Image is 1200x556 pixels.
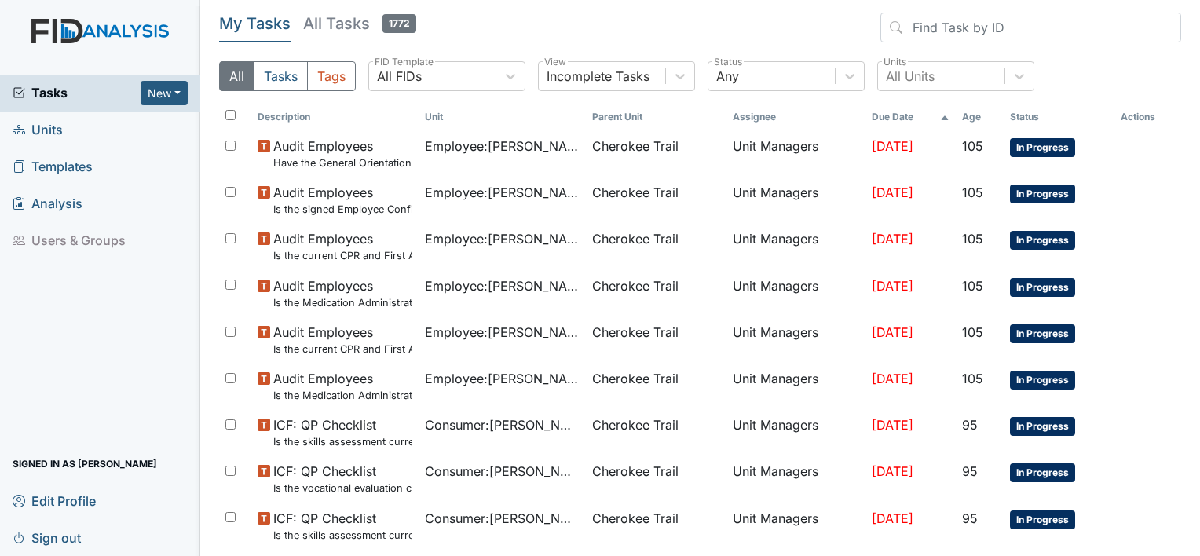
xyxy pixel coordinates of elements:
[273,229,412,263] span: Audit Employees Is the current CPR and First Aid Training Certificate found in the file(2 years)?
[425,276,580,295] span: Employee : [PERSON_NAME]
[872,371,913,386] span: [DATE]
[1010,371,1075,390] span: In Progress
[273,462,412,496] span: ICF: QP Checklist Is the vocational evaluation current? (document the date in the comment section)
[273,248,412,263] small: Is the current CPR and First Aid Training Certificate found in the file(2 years)?
[13,118,63,142] span: Units
[872,417,913,433] span: [DATE]
[872,278,913,294] span: [DATE]
[425,137,580,155] span: Employee : [PERSON_NAME]
[273,509,412,543] span: ICF: QP Checklist Is the skills assessment current? (document the date in the comment section)
[726,409,865,455] td: Unit Managers
[273,342,412,357] small: Is the current CPR and First Aid Training Certificate found in the file(2 years)?
[962,138,983,154] span: 105
[592,137,679,155] span: Cherokee Trail
[872,138,913,154] span: [DATE]
[872,231,913,247] span: [DATE]
[1004,104,1114,130] th: Toggle SortBy
[726,503,865,549] td: Unit Managers
[273,388,412,403] small: Is the Medication Administration certificate found in the file?
[425,183,580,202] span: Employee : [PERSON_NAME]
[962,463,978,479] span: 95
[13,452,157,476] span: Signed in as [PERSON_NAME]
[254,61,308,91] button: Tasks
[1010,231,1075,250] span: In Progress
[13,83,141,102] a: Tasks
[273,323,412,357] span: Audit Employees Is the current CPR and First Aid Training Certificate found in the file(2 years)?
[13,155,93,179] span: Templates
[141,81,188,105] button: New
[219,61,254,91] button: All
[592,276,679,295] span: Cherokee Trail
[592,323,679,342] span: Cherokee Trail
[956,104,1004,130] th: Toggle SortBy
[13,525,81,550] span: Sign out
[1010,138,1075,157] span: In Progress
[425,415,580,434] span: Consumer : [PERSON_NAME]
[962,371,983,386] span: 105
[872,510,913,526] span: [DATE]
[726,177,865,223] td: Unit Managers
[726,455,865,502] td: Unit Managers
[592,183,679,202] span: Cherokee Trail
[1114,104,1181,130] th: Actions
[872,185,913,200] span: [DATE]
[1010,278,1075,297] span: In Progress
[716,67,739,86] div: Any
[377,67,422,86] div: All FIDs
[273,528,412,543] small: Is the skills assessment current? (document the date in the comment section)
[425,462,580,481] span: Consumer : [PERSON_NAME]
[726,130,865,177] td: Unit Managers
[251,104,419,130] th: Toggle SortBy
[425,229,580,248] span: Employee : [PERSON_NAME]
[592,369,679,388] span: Cherokee Trail
[273,481,412,496] small: Is the vocational evaluation current? (document the date in the comment section)
[425,323,580,342] span: Employee : [PERSON_NAME], [PERSON_NAME]
[273,202,412,217] small: Is the signed Employee Confidentiality Agreement in the file (HIPPA)?
[273,276,412,310] span: Audit Employees Is the Medication Administration Test and 2 observation checklist (hire after 10/...
[225,110,236,120] input: Toggle All Rows Selected
[1010,185,1075,203] span: In Progress
[726,363,865,409] td: Unit Managers
[273,369,412,403] span: Audit Employees Is the Medication Administration certificate found in the file?
[592,229,679,248] span: Cherokee Trail
[872,463,913,479] span: [DATE]
[1010,510,1075,529] span: In Progress
[419,104,586,130] th: Toggle SortBy
[886,67,935,86] div: All Units
[962,417,978,433] span: 95
[547,67,649,86] div: Incomplete Tasks
[592,462,679,481] span: Cherokee Trail
[726,223,865,269] td: Unit Managers
[880,13,1181,42] input: Find Task by ID
[586,104,726,130] th: Toggle SortBy
[273,155,412,170] small: Have the General Orientation and ICF Orientation forms been completed?
[962,231,983,247] span: 105
[273,415,412,449] span: ICF: QP Checklist Is the skills assessment current? (document the date in the comment section)
[273,183,412,217] span: Audit Employees Is the signed Employee Confidentiality Agreement in the file (HIPPA)?
[592,509,679,528] span: Cherokee Trail
[1010,324,1075,343] span: In Progress
[273,295,412,310] small: Is the Medication Administration Test and 2 observation checklist (hire after 10/07) found in the...
[726,316,865,363] td: Unit Managers
[425,509,580,528] span: Consumer : [PERSON_NAME]
[273,137,412,170] span: Audit Employees Have the General Orientation and ICF Orientation forms been completed?
[962,510,978,526] span: 95
[726,104,865,130] th: Assignee
[1010,463,1075,482] span: In Progress
[425,369,580,388] span: Employee : [PERSON_NAME], Shmara
[962,185,983,200] span: 105
[962,278,983,294] span: 105
[1010,417,1075,436] span: In Progress
[307,61,356,91] button: Tags
[13,488,96,513] span: Edit Profile
[865,104,956,130] th: Toggle SortBy
[273,434,412,449] small: Is the skills assessment current? (document the date in the comment section)
[726,270,865,316] td: Unit Managers
[303,13,416,35] h5: All Tasks
[219,61,356,91] div: Type filter
[219,13,291,35] h5: My Tasks
[13,192,82,216] span: Analysis
[382,14,416,33] span: 1772
[872,324,913,340] span: [DATE]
